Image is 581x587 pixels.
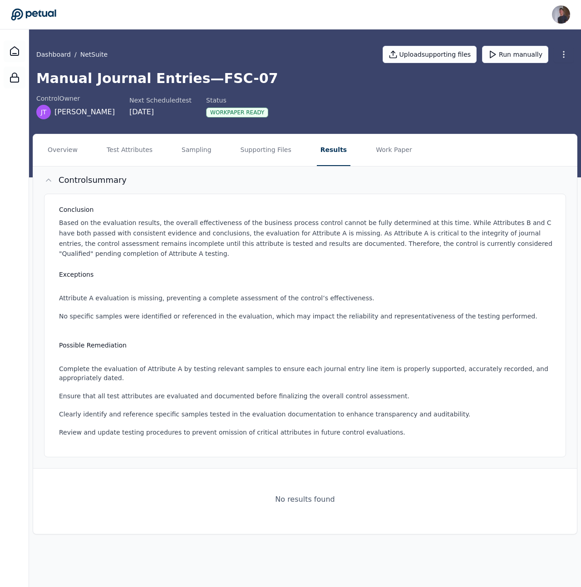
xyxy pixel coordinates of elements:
button: Work Paper [372,134,416,166]
button: Results [317,134,350,166]
div: Status [206,96,268,105]
div: [DATE] [129,107,192,117]
button: Overview [44,134,81,166]
button: Supporting Files [237,134,295,166]
a: SOC [4,67,25,88]
li: Clearly identify and reference specific samples tested in the evaluation documentation to enhance... [59,410,555,419]
button: Sampling [178,134,215,166]
h3: Exceptions [59,270,555,279]
div: control Owner [36,94,115,103]
button: Uploadsupporting files [383,46,477,63]
li: No specific samples were identified or referenced in the evaluation, which may impact the reliabi... [59,312,555,321]
h2: Control summary [59,174,127,186]
img: Andrew Li [552,5,570,24]
button: Run manually [482,46,548,63]
li: Review and update testing procedures to prevent omission of critical attributes in future control... [59,428,555,437]
li: Complete the evaluation of Attribute A by testing relevant samples to ensure each journal entry l... [59,364,555,382]
div: Workpaper Ready [206,108,268,117]
a: Go to Dashboard [11,8,56,21]
h3: Conclusion [59,205,555,214]
li: Attribute A evaluation is missing, preventing a complete assessment of the control’s effectiveness. [59,293,555,303]
li: Ensure that all test attributes are evaluated and documented before finalizing the overall contro... [59,391,555,401]
div: / [36,50,108,59]
span: [PERSON_NAME] [54,107,115,117]
nav: Tabs [33,134,577,166]
button: Controlsummary [33,166,577,194]
h3: Possible Remediation [59,341,555,350]
h1: Manual Journal Entries — FSC-07 [36,70,574,87]
div: Next Scheduled test [129,96,192,105]
button: NetSuite [80,50,108,59]
button: Test Attributes [103,134,156,166]
div: No results found [275,494,335,505]
p: Based on the evaluation results, the overall effectiveness of the business process control cannot... [59,218,555,259]
a: Dashboard [36,50,71,59]
a: Dashboard [4,40,25,62]
span: JT [41,108,47,117]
